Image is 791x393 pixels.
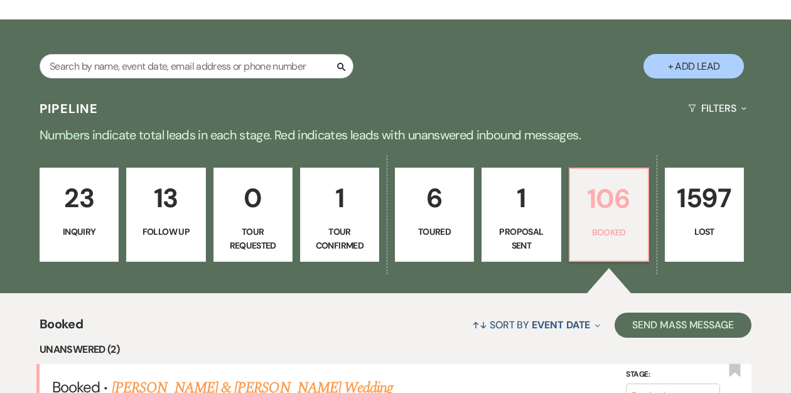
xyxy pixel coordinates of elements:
a: 1597Lost [665,168,744,262]
p: Inquiry [48,225,110,239]
p: 0 [222,177,284,219]
p: Tour Confirmed [308,225,371,253]
span: Event Date [532,318,590,331]
p: 13 [134,177,197,219]
a: 1Tour Confirmed [300,168,379,262]
a: 6Toured [395,168,474,262]
p: Follow Up [134,225,197,239]
h3: Pipeline [40,100,99,117]
p: 1 [490,177,552,219]
p: 1597 [673,177,736,219]
span: Booked [40,315,83,342]
p: Tour Requested [222,225,284,253]
p: 1 [308,177,371,219]
a: 106Booked [569,168,649,262]
button: Send Mass Message [615,313,751,338]
p: Proposal Sent [490,225,552,253]
button: Sort By Event Date [467,308,605,342]
li: Unanswered (2) [40,342,751,358]
p: Toured [403,225,466,239]
a: 1Proposal Sent [482,168,561,262]
button: + Add Lead [643,54,744,78]
p: 106 [578,178,640,220]
a: 23Inquiry [40,168,119,262]
label: Stage: [626,367,720,381]
p: 6 [403,177,466,219]
p: Lost [673,225,736,239]
p: Booked [578,225,640,239]
a: 13Follow Up [126,168,205,262]
input: Search by name, event date, email address or phone number [40,54,353,78]
button: Filters [683,92,751,125]
p: 23 [48,177,110,219]
span: ↑↓ [472,318,487,331]
a: 0Tour Requested [213,168,293,262]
